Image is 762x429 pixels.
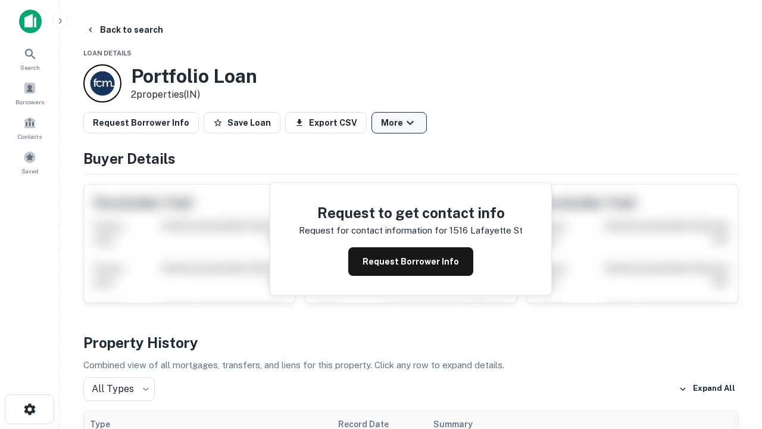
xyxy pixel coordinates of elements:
p: Request for contact information for [299,223,447,238]
span: Borrowers [15,97,44,107]
a: Search [4,42,56,74]
h3: Portfolio Loan [131,65,257,88]
button: Back to search [81,19,168,41]
button: Save Loan [204,112,280,133]
h4: Request to get contact info [299,202,523,223]
img: capitalize-icon.png [19,10,42,33]
span: Loan Details [83,49,132,57]
span: Saved [21,166,39,176]
h4: Property History [83,332,738,353]
div: All Types [83,377,155,401]
button: More [371,112,427,133]
button: Request Borrower Info [348,247,473,276]
a: Borrowers [4,77,56,109]
button: Export CSV [285,112,367,133]
span: Contacts [18,132,42,141]
button: Expand All [676,380,738,398]
h4: Buyer Details [83,148,738,169]
p: 2 properties (IN) [131,88,257,102]
a: Saved [4,146,56,178]
p: 1516 lafayette st [449,223,523,238]
span: Search [20,63,40,72]
button: Request Borrower Info [83,112,199,133]
p: Combined view of all mortgages, transfers, and liens for this property. Click any row to expand d... [83,358,738,372]
iframe: Chat Widget [702,296,762,353]
a: Contacts [4,111,56,144]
